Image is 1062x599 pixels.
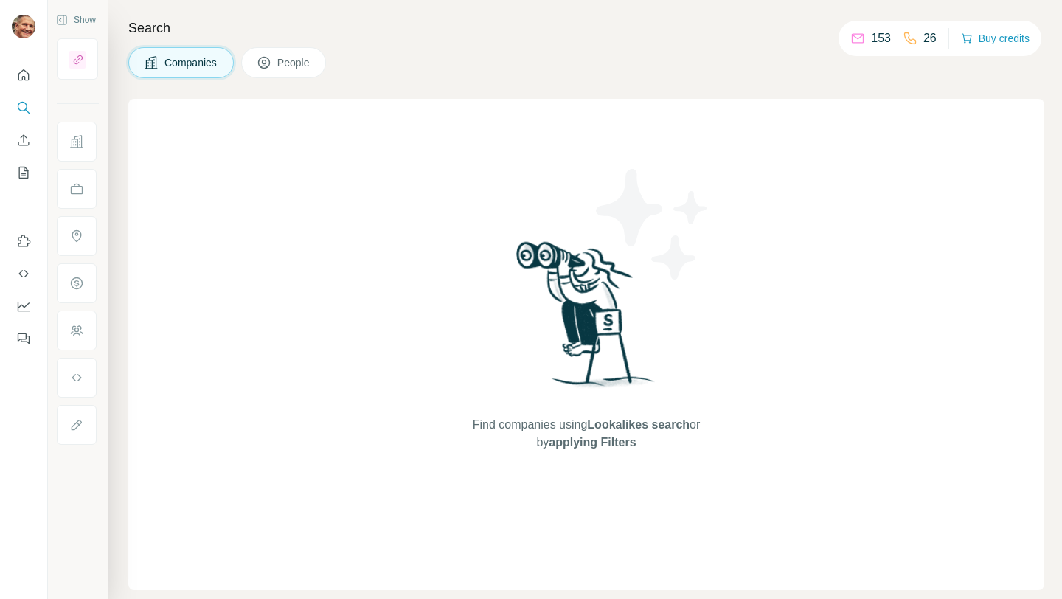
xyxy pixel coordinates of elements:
[164,55,218,70] span: Companies
[12,260,35,287] button: Use Surfe API
[586,158,719,291] img: Surfe Illustration - Stars
[587,418,690,431] span: Lookalikes search
[871,30,891,47] p: 153
[12,127,35,153] button: Enrich CSV
[12,15,35,38] img: Avatar
[12,62,35,89] button: Quick start
[12,293,35,319] button: Dashboard
[128,18,1044,38] h4: Search
[923,30,937,47] p: 26
[468,416,704,451] span: Find companies using or by
[46,9,106,31] button: Show
[961,28,1030,49] button: Buy credits
[510,238,663,402] img: Surfe Illustration - Woman searching with binoculars
[549,436,636,449] span: applying Filters
[12,325,35,352] button: Feedback
[12,159,35,186] button: My lists
[12,228,35,255] button: Use Surfe on LinkedIn
[12,94,35,121] button: Search
[277,55,311,70] span: People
